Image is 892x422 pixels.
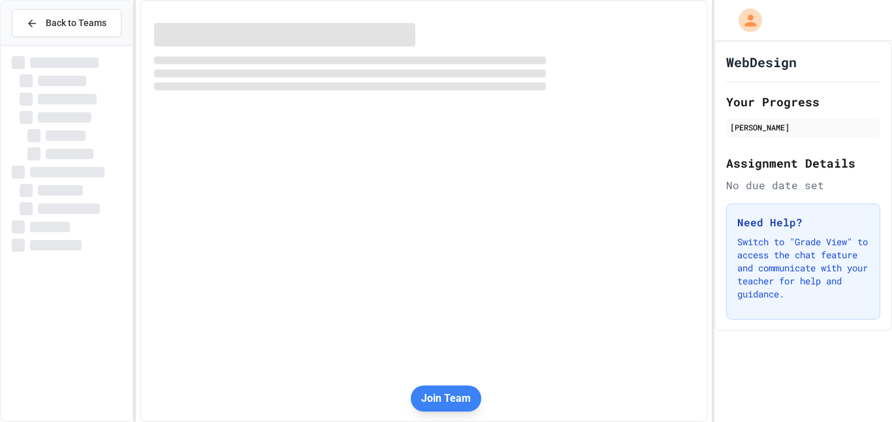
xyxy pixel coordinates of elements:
h1: WebDesign [726,53,797,71]
span: Back to Teams [46,16,106,30]
div: My Account [725,5,765,35]
h2: Your Progress [726,93,880,111]
div: [PERSON_NAME] [730,121,876,133]
h2: Assignment Details [726,154,880,172]
div: No due date set [726,177,880,193]
button: Back to Teams [12,9,121,37]
h3: Need Help? [737,215,869,230]
p: Switch to "Grade View" to access the chat feature and communicate with your teacher for help and ... [737,235,869,301]
button: Join Team [411,385,481,412]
